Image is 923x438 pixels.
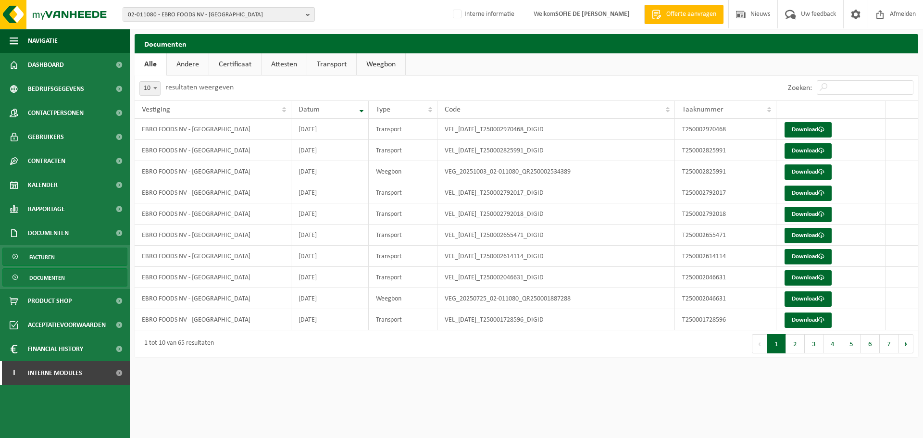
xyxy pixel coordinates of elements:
a: Download [785,313,832,328]
td: [DATE] [291,140,369,161]
span: 02-011080 - EBRO FOODS NV - [GEOGRAPHIC_DATA] [128,8,302,22]
td: EBRO FOODS NV - [GEOGRAPHIC_DATA] [135,140,291,161]
a: Download [785,291,832,307]
button: Next [898,334,913,353]
span: Datum [299,106,320,113]
div: 1 tot 10 van 65 resultaten [139,335,214,352]
span: Rapportage [28,197,65,221]
span: Vestiging [142,106,170,113]
a: Attesten [262,53,307,75]
td: T250002792018 [675,203,776,225]
span: Taaknummer [682,106,723,113]
span: I [10,361,18,385]
span: Financial History [28,337,83,361]
span: Bedrijfsgegevens [28,77,84,101]
button: 2 [786,334,805,353]
span: Code [445,106,461,113]
td: T250002614114 [675,246,776,267]
span: Offerte aanvragen [664,10,719,19]
td: EBRO FOODS NV - [GEOGRAPHIC_DATA] [135,246,291,267]
td: T250002970468 [675,119,776,140]
td: T250002046631 [675,288,776,309]
a: Transport [307,53,356,75]
a: Download [785,249,832,264]
td: [DATE] [291,309,369,330]
td: Weegbon [369,161,437,182]
td: T250002046631 [675,267,776,288]
td: Weegbon [369,288,437,309]
span: Facturen [29,248,55,266]
a: Weegbon [357,53,405,75]
a: Download [785,270,832,286]
button: 6 [861,334,880,353]
label: resultaten weergeven [165,84,234,91]
span: Interne modules [28,361,82,385]
td: EBRO FOODS NV - [GEOGRAPHIC_DATA] [135,119,291,140]
button: 7 [880,334,898,353]
a: Download [785,122,832,138]
span: Contracten [28,149,65,173]
span: Documenten [28,221,69,245]
td: VEG_20251003_02-011080_QR250002534389 [437,161,675,182]
a: Download [785,207,832,222]
td: [DATE] [291,119,369,140]
td: T250001728596 [675,309,776,330]
button: 5 [842,334,861,353]
span: Kalender [28,173,58,197]
a: Download [785,164,832,180]
td: T250002825991 [675,161,776,182]
td: EBRO FOODS NV - [GEOGRAPHIC_DATA] [135,161,291,182]
td: VEL_[DATE]_T250002825991_DIGID [437,140,675,161]
td: VEG_20250725_02-011080_QR250001887288 [437,288,675,309]
td: Transport [369,225,437,246]
h2: Documenten [135,34,918,53]
td: EBRO FOODS NV - [GEOGRAPHIC_DATA] [135,225,291,246]
button: 3 [805,334,823,353]
td: VEL_[DATE]_T250002970468_DIGID [437,119,675,140]
span: 10 [139,81,161,96]
td: VEL_[DATE]_T250002655471_DIGID [437,225,675,246]
a: Alle [135,53,166,75]
td: Transport [369,246,437,267]
strong: SOFIE DE [PERSON_NAME] [555,11,630,18]
td: VEL_[DATE]_T250002046631_DIGID [437,267,675,288]
td: Transport [369,182,437,203]
a: Download [785,143,832,159]
td: EBRO FOODS NV - [GEOGRAPHIC_DATA] [135,267,291,288]
td: [DATE] [291,161,369,182]
td: VEL_[DATE]_T250002614114_DIGID [437,246,675,267]
td: EBRO FOODS NV - [GEOGRAPHIC_DATA] [135,203,291,225]
span: Documenten [29,269,65,287]
td: [DATE] [291,182,369,203]
span: Dashboard [28,53,64,77]
td: Transport [369,309,437,330]
td: EBRO FOODS NV - [GEOGRAPHIC_DATA] [135,309,291,330]
td: T250002655471 [675,225,776,246]
td: Transport [369,267,437,288]
td: VEL_[DATE]_T250002792018_DIGID [437,203,675,225]
button: 1 [767,334,786,353]
a: Andere [167,53,209,75]
label: Zoeken: [788,84,812,92]
td: VEL_[DATE]_T250002792017_DIGID [437,182,675,203]
td: VEL_[DATE]_T250001728596_DIGID [437,309,675,330]
button: 4 [823,334,842,353]
td: T250002792017 [675,182,776,203]
label: Interne informatie [451,7,514,22]
button: Previous [752,334,767,353]
td: Transport [369,140,437,161]
td: T250002825991 [675,140,776,161]
td: Transport [369,203,437,225]
a: Download [785,228,832,243]
a: Certificaat [209,53,261,75]
a: Documenten [2,268,127,287]
td: [DATE] [291,203,369,225]
td: [DATE] [291,288,369,309]
span: Contactpersonen [28,101,84,125]
td: Transport [369,119,437,140]
span: Type [376,106,390,113]
a: Offerte aanvragen [644,5,723,24]
button: 02-011080 - EBRO FOODS NV - [GEOGRAPHIC_DATA] [123,7,315,22]
a: Facturen [2,248,127,266]
span: Product Shop [28,289,72,313]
